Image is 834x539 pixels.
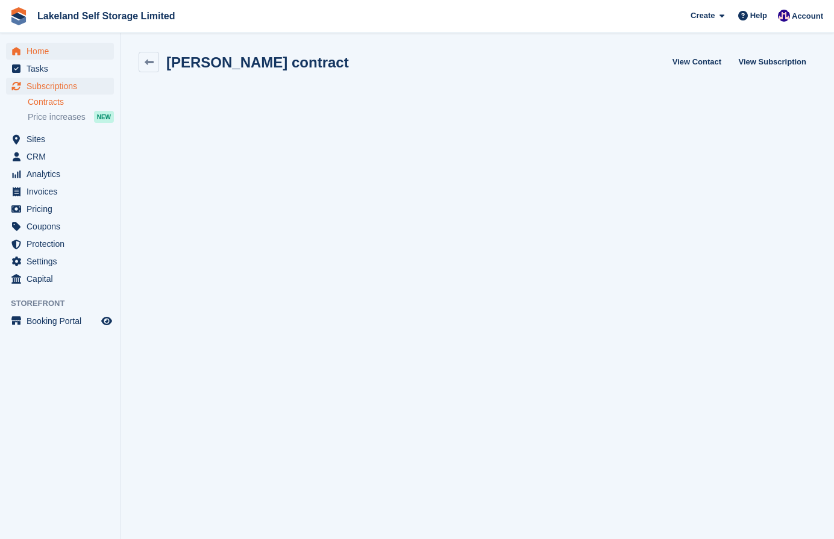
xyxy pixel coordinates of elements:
span: Capital [27,270,99,287]
span: Storefront [11,298,120,310]
a: View Subscription [734,52,811,72]
span: Booking Portal [27,313,99,329]
a: menu [6,183,114,200]
a: menu [6,148,114,165]
a: menu [6,235,114,252]
span: Protection [27,235,99,252]
a: Contracts [28,96,114,108]
a: menu [6,313,114,329]
h2: [PERSON_NAME] contract [166,54,349,70]
span: Coupons [27,218,99,235]
a: menu [6,218,114,235]
a: menu [6,166,114,182]
a: Price increases NEW [28,110,114,123]
div: NEW [94,111,114,123]
img: stora-icon-8386f47178a22dfd0bd8f6a31ec36ba5ce8667c1dd55bd0f319d3a0aa187defe.svg [10,7,28,25]
span: Sites [27,131,99,148]
span: Account [792,10,823,22]
a: menu [6,78,114,95]
span: Analytics [27,166,99,182]
a: View Contact [668,52,726,72]
span: Help [750,10,767,22]
img: Nick Aynsley [778,10,790,22]
span: Price increases [28,111,86,123]
a: menu [6,131,114,148]
a: Preview store [99,314,114,328]
span: Create [691,10,715,22]
a: Lakeland Self Storage Limited [33,6,180,26]
a: menu [6,201,114,217]
span: Tasks [27,60,99,77]
span: Pricing [27,201,99,217]
a: menu [6,43,114,60]
a: menu [6,60,114,77]
a: menu [6,253,114,270]
span: Invoices [27,183,99,200]
a: menu [6,270,114,287]
span: Subscriptions [27,78,99,95]
span: Settings [27,253,99,270]
span: CRM [27,148,99,165]
span: Home [27,43,99,60]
